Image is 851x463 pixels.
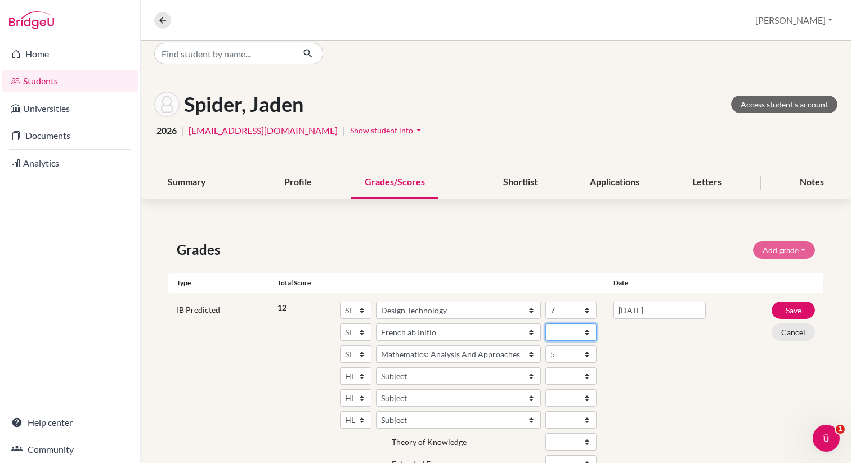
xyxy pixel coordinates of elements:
[277,278,605,288] div: Total score
[2,43,138,65] a: Home
[813,425,840,452] iframe: Intercom live chat
[154,166,220,199] div: Summary
[189,124,338,137] a: [EMAIL_ADDRESS][DOMAIN_NAME]
[679,166,735,199] div: Letters
[836,425,845,434] span: 1
[184,92,303,116] h1: Spider, Jaden
[154,43,294,64] input: Find student by name...
[613,302,706,319] input: dd/mm/yyyy
[2,411,138,434] a: Help center
[753,241,815,259] button: Add grade
[2,438,138,461] a: Community
[2,124,138,147] a: Documents
[392,436,467,448] label: Theory of Knowledge
[181,124,184,137] span: |
[731,96,837,113] a: Access student's account
[177,240,225,260] span: Grades
[2,97,138,120] a: Universities
[342,124,345,137] span: |
[576,166,653,199] div: Applications
[154,92,180,117] img: Jaden Spider's avatar
[350,122,425,139] button: Show student infoarrow_drop_down
[786,166,837,199] div: Notes
[350,125,413,135] span: Show student info
[351,166,438,199] div: Grades/Scores
[750,10,837,31] button: [PERSON_NAME]
[271,166,325,199] div: Profile
[2,152,138,174] a: Analytics
[772,302,815,319] button: Save
[156,124,177,137] span: 2026
[2,70,138,92] a: Students
[413,124,424,136] i: arrow_drop_down
[605,278,769,288] div: Date
[772,323,815,341] button: Cancel
[9,11,54,29] img: Bridge-U
[490,166,551,199] div: Shortlist
[168,278,277,288] div: Type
